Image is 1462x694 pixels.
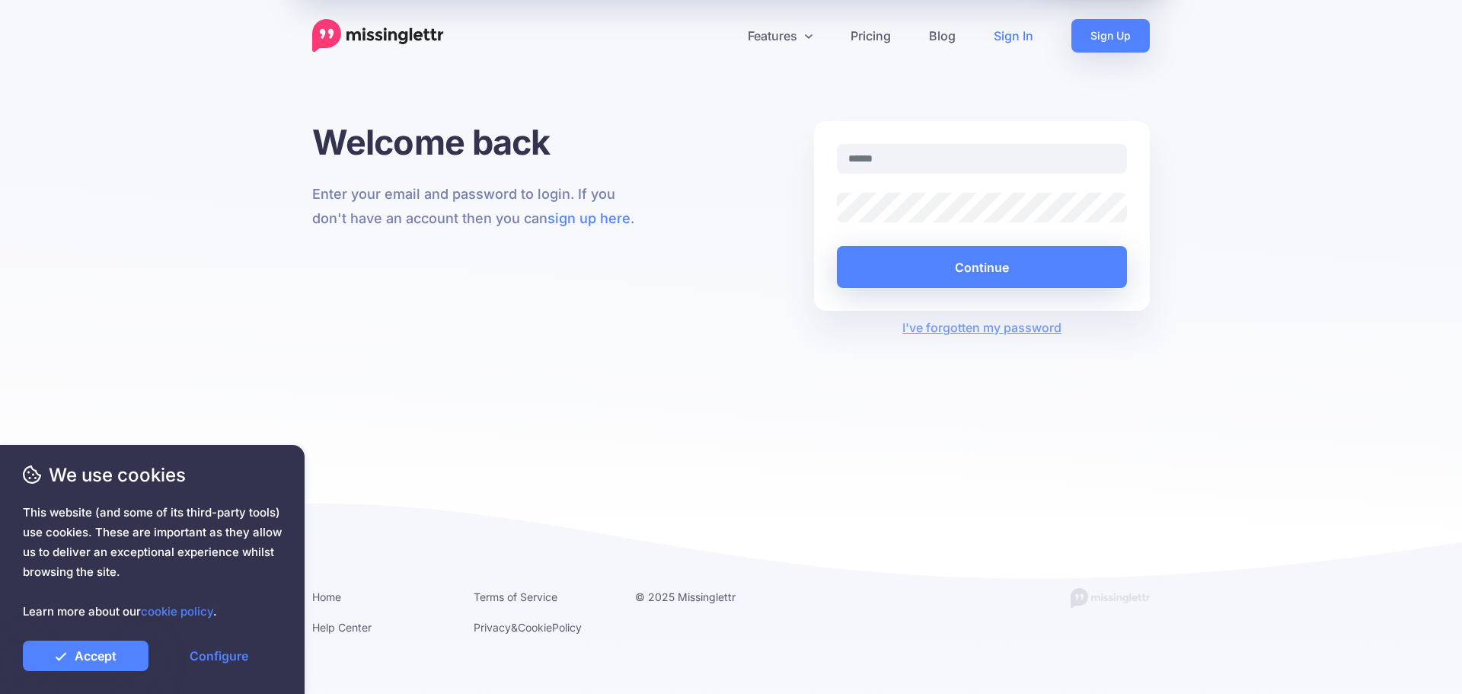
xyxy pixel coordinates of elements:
a: I've forgotten my password [902,320,1061,335]
a: cookie policy [141,604,213,619]
span: This website (and some of its third-party tools) use cookies. These are important as they allow u... [23,503,282,622]
button: Continue [837,246,1127,288]
p: Enter your email and password to login. If you don't have an account then you can . [312,182,648,231]
li: © 2025 Missinglettr [635,587,774,606]
a: Configure [156,641,282,671]
a: Terms of Service [474,590,557,603]
a: Features [729,19,832,53]
span: We use cookies [23,462,282,488]
a: Privacy [474,621,511,634]
a: Pricing [832,19,910,53]
h1: Welcome back [312,121,648,163]
a: Home [312,590,341,603]
a: Sign Up [1071,19,1150,53]
a: Sign In [975,19,1052,53]
a: Help Center [312,621,372,634]
a: Cookie [518,621,552,634]
a: Blog [910,19,975,53]
a: Accept [23,641,148,671]
li: & Policy [474,618,612,637]
a: sign up here [547,210,630,226]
